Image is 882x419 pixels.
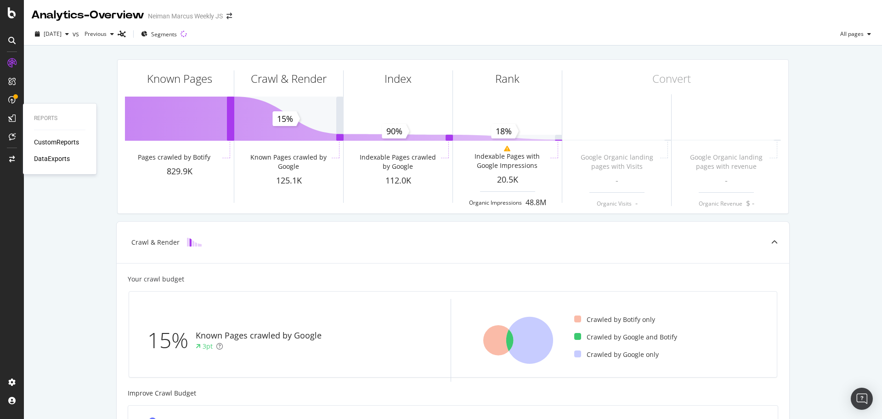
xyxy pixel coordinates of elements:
div: Improve Crawl Budget [128,389,778,398]
div: Indexable Pages with Google Impressions [466,152,548,170]
div: Crawled by Google only [574,350,659,359]
div: Organic Impressions [469,199,522,207]
div: Index [384,71,412,86]
div: Open Intercom Messenger [851,388,873,410]
a: CustomReports [34,138,79,147]
div: Known Pages [147,71,212,86]
img: block-icon [187,238,202,247]
div: Pages crawled by Botify [138,153,210,162]
span: All pages [837,30,864,38]
div: Known Pages crawled by Google [247,153,329,171]
div: arrow-right-arrow-left [226,13,232,19]
div: 829.9K [125,166,234,178]
button: Segments [137,27,181,41]
div: 20.5K [453,174,562,186]
div: Crawled by Google and Botify [574,333,677,342]
div: Crawl & Render [251,71,327,86]
span: Previous [81,30,107,38]
div: Analytics - Overview [31,7,144,23]
button: All pages [837,27,875,41]
div: Your crawl budget [128,275,184,284]
div: 125.1K [234,175,343,187]
div: 48.8M [526,197,546,208]
button: Previous [81,27,118,41]
div: 15% [147,325,196,356]
div: 112.0K [344,175,452,187]
div: 3pt [203,342,213,351]
div: Crawled by Botify only [574,315,655,324]
div: Neiman Marcus Weekly JS [148,11,223,21]
div: Known Pages crawled by Google [196,330,322,342]
span: vs [73,29,81,39]
span: 2025 Aug. 11th [44,30,62,38]
div: Indexable Pages crawled by Google [356,153,439,171]
button: [DATE] [31,27,73,41]
div: Rank [495,71,520,86]
div: Reports [34,115,85,122]
a: DataExports [34,154,70,163]
div: Crawl & Render [131,238,180,247]
span: Segments [151,30,177,38]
